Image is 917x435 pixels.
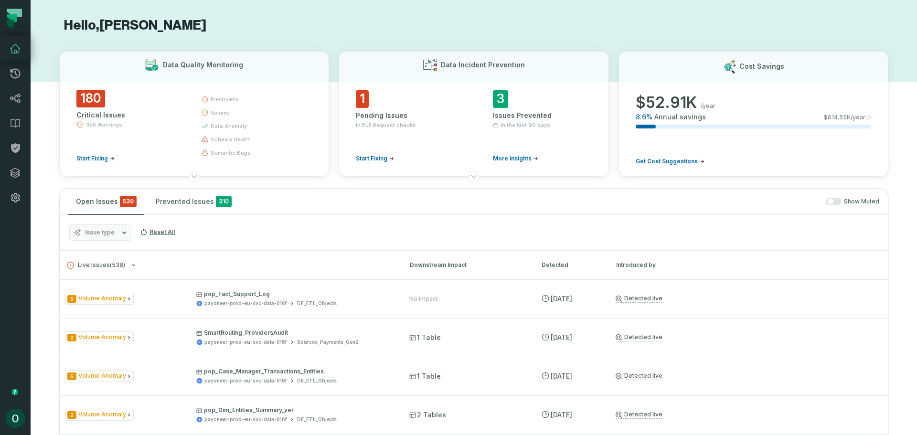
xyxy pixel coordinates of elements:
[616,261,881,269] div: Introduced by
[6,409,25,428] img: avatar of Oren Lasko
[409,333,441,342] span: 1 Table
[211,95,239,103] span: freshness
[356,155,394,162] a: Start Fixing
[616,372,662,380] a: Detected live
[196,406,392,414] p: pop_Dim_Entities_Summary_ver
[493,155,538,162] a: More insights
[297,377,337,384] div: DE_ETL_Objects
[551,333,572,341] relative-time: Aug 13, 2025, 9:21 AM GMT+3
[441,60,525,70] h3: Data Incident Prevention
[85,229,115,236] span: Issue type
[67,295,76,303] span: Severity
[76,90,105,107] span: 180
[211,149,251,157] span: semantic bugs
[65,293,134,305] span: Issue Type
[67,262,125,269] span: Live Issues ( 538 )
[551,411,572,419] relative-time: Aug 13, 2025, 9:21 AM GMT+3
[76,110,184,120] div: Critical Issues
[59,17,888,34] h1: Hello, [PERSON_NAME]
[196,368,392,375] p: pop_Case_Manager_Transactions_Entities
[551,372,572,380] relative-time: Aug 13, 2025, 9:21 AM GMT+3
[211,109,230,117] span: volume
[551,295,572,303] relative-time: Aug 13, 2025, 9:21 AM GMT+3
[136,224,179,240] button: Reset All
[339,51,608,177] button: Data Incident Prevention1Pending Issuesin Pull Request checksStart Fixing3Issues PreventedIn the ...
[356,155,387,162] span: Start Fixing
[701,102,715,110] span: /year
[211,136,251,143] span: schema health
[618,51,888,177] button: Cost Savings$52.91K/year8.6%Annual savings$614.55K/yearGet Cost Suggestions
[356,111,455,120] div: Pending Issues
[636,158,704,165] a: Get Cost Suggestions
[148,189,239,214] button: Prevented Issues
[196,329,392,337] p: SmartRouting_ProvidersAudit
[216,196,232,207] span: 310
[59,51,329,177] button: Data Quality Monitoring180Critical Issues358 WarningsStart Fixingfreshnessvolumedata anomalyschem...
[204,377,287,384] div: payoneer-prod-eu-svc-data-016f
[409,295,438,303] div: No Impact
[636,93,697,112] span: $ 52.91K
[86,121,122,128] span: 358 Warnings
[493,90,508,108] span: 3
[65,409,134,421] span: Issue Type
[501,121,550,129] span: In the last 90 days
[542,261,599,269] div: Detected
[65,331,134,343] span: Issue Type
[204,339,287,346] div: payoneer-prod-eu-svc-data-016f
[163,60,243,70] h3: Data Quality Monitoring
[356,90,369,108] span: 1
[824,114,865,121] span: $ 614.55K /year
[297,300,337,307] div: DE_ETL_Objects
[211,122,247,130] span: data anomaly
[76,155,115,162] a: Start Fixing
[297,339,359,346] div: Sources_Payments_Gen2
[636,158,698,165] span: Get Cost Suggestions
[739,62,784,71] h3: Cost Savings
[654,112,706,122] span: Annual savings
[67,262,393,269] button: Live Issues(538)
[243,198,879,206] div: Show Muted
[69,224,132,241] button: Issue type
[204,416,287,423] div: payoneer-prod-eu-svc-data-016f
[67,334,76,341] span: Severity
[196,290,392,298] p: pop_Fact_Support_Log
[65,370,134,382] span: Issue Type
[68,189,144,214] button: Open Issues
[409,410,446,420] span: 2 Tables
[616,333,662,341] a: Detected live
[76,155,108,162] span: Start Fixing
[636,112,652,122] span: 8.6 %
[67,372,76,380] span: Severity
[120,196,137,207] span: critical issues and errors combined
[297,416,337,423] div: DE_ETL_Objects
[493,111,592,120] div: Issues Prevented
[409,371,441,381] span: 1 Table
[616,411,662,419] a: Detected live
[410,261,524,269] div: Downstream Impact
[204,300,287,307] div: payoneer-prod-eu-svc-data-016f
[616,295,662,303] a: Detected live
[493,155,532,162] span: More insights
[11,388,19,396] div: Tooltip anchor
[67,411,76,419] span: Severity
[356,121,416,129] span: in Pull Request checks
